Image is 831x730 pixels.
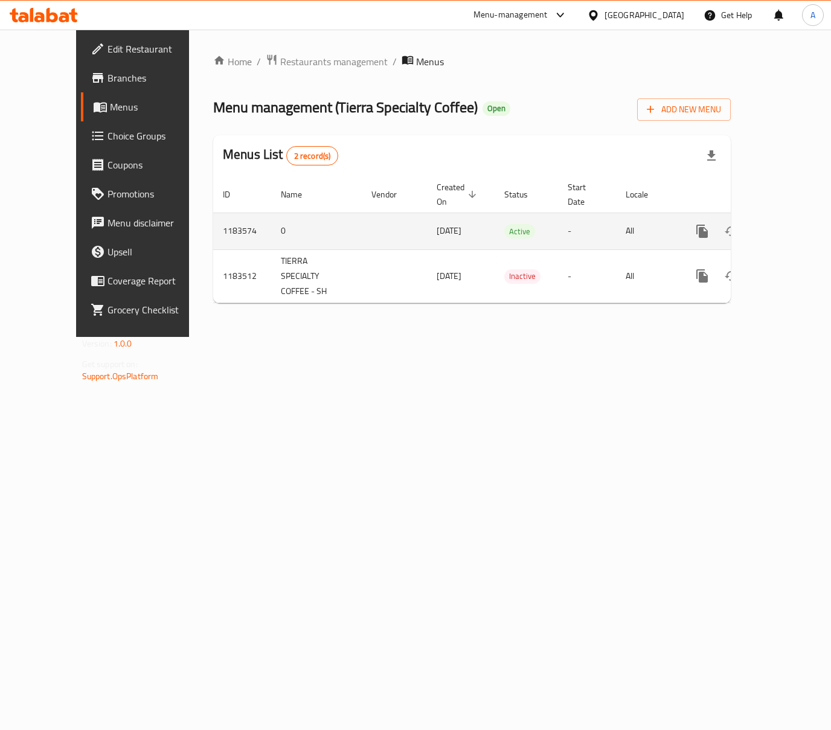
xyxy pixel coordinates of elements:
span: Get support on: [82,356,138,372]
a: Menu disclaimer [81,208,215,237]
span: Locale [626,187,664,202]
a: Choice Groups [81,121,215,150]
span: Version: [82,336,112,351]
a: Support.OpsPlatform [82,368,159,384]
th: Actions [678,176,813,213]
span: Edit Restaurant [107,42,205,56]
button: Change Status [717,261,746,290]
button: Add New Menu [637,98,731,121]
button: more [688,217,717,246]
nav: breadcrumb [213,54,731,69]
h2: Menus List [223,146,338,165]
td: - [558,249,616,303]
div: Export file [697,141,726,170]
a: Grocery Checklist [81,295,215,324]
td: TIERRA SPECIALTY COFFEE - SH [271,249,362,303]
span: Choice Groups [107,129,205,143]
td: 1183574 [213,213,271,249]
span: Vendor [371,187,412,202]
td: - [558,213,616,249]
li: / [393,54,397,69]
span: Open [483,103,510,114]
span: [DATE] [437,223,461,239]
span: Menu management ( Tierra Specialty Coffee ) [213,94,478,121]
span: Restaurants management [280,54,388,69]
span: Menus [416,54,444,69]
span: Promotions [107,187,205,201]
span: Active [504,225,535,239]
td: 1183512 [213,249,271,303]
a: Coupons [81,150,215,179]
span: Coupons [107,158,205,172]
span: Branches [107,71,205,85]
span: 2 record(s) [287,150,338,162]
div: Inactive [504,269,541,284]
span: ID [223,187,246,202]
div: [GEOGRAPHIC_DATA] [605,8,684,22]
span: Start Date [568,180,602,209]
div: Total records count [286,146,339,165]
span: Coverage Report [107,274,205,288]
span: Add New Menu [647,102,721,117]
span: A [810,8,815,22]
td: All [616,249,678,303]
td: 0 [271,213,362,249]
span: 1.0.0 [114,336,132,351]
span: [DATE] [437,268,461,284]
span: Inactive [504,269,541,283]
span: Menus [110,100,205,114]
a: Branches [81,63,215,92]
a: Home [213,54,252,69]
span: Menu disclaimer [107,216,205,230]
li: / [257,54,261,69]
td: All [616,213,678,249]
a: Promotions [81,179,215,208]
a: Menus [81,92,215,121]
table: enhanced table [213,176,813,303]
a: Coverage Report [81,266,215,295]
span: Status [504,187,544,202]
span: Upsell [107,245,205,259]
a: Upsell [81,237,215,266]
span: Name [281,187,318,202]
div: Open [483,101,510,116]
div: Menu-management [473,8,548,22]
a: Restaurants management [266,54,388,69]
a: Edit Restaurant [81,34,215,63]
span: Created On [437,180,480,209]
button: more [688,261,717,290]
span: Grocery Checklist [107,303,205,317]
div: Active [504,224,535,239]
